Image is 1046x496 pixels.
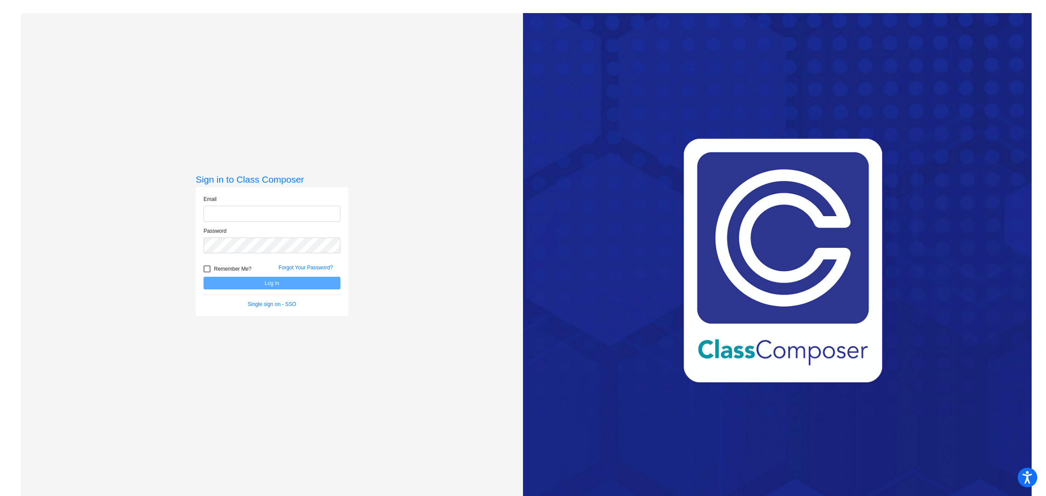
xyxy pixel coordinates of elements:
[204,227,227,235] label: Password
[278,265,333,271] a: Forgot Your Password?
[204,277,340,289] button: Log In
[214,264,251,274] span: Remember Me?
[204,195,217,203] label: Email
[248,301,296,307] a: Single sign on - SSO
[196,174,348,185] h3: Sign in to Class Composer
